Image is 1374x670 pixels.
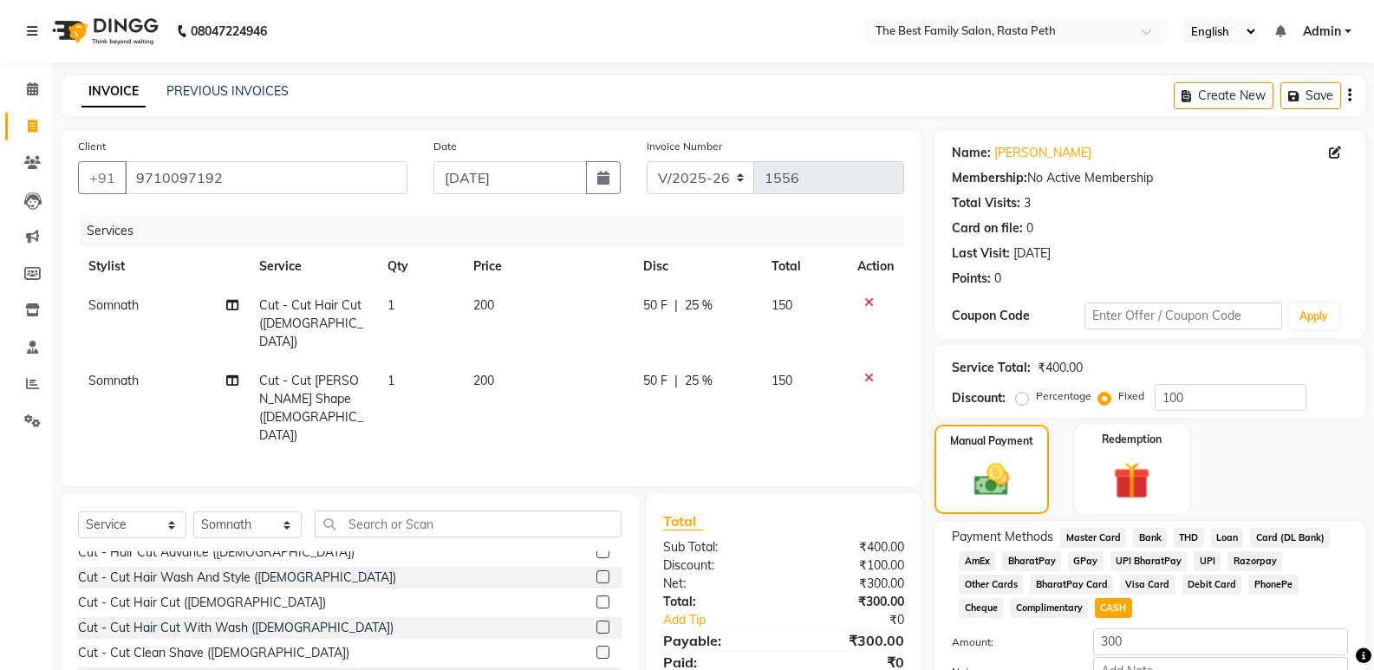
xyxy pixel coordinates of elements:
th: Action [847,247,904,286]
input: Amount [1093,628,1348,655]
span: | [674,296,678,315]
span: 200 [473,373,494,388]
div: Net: [650,575,784,593]
button: +91 [78,161,127,194]
button: Apply [1289,303,1338,329]
a: INVOICE [81,76,146,107]
span: | [674,372,678,390]
div: 0 [1026,219,1033,237]
div: Cut - Cut Hair Cut ([DEMOGRAPHIC_DATA]) [78,594,326,612]
img: _gift.svg [1102,458,1162,504]
div: Membership: [952,169,1027,187]
span: CASH [1095,598,1132,618]
div: Cut - Cut Clean Shave ([DEMOGRAPHIC_DATA]) [78,644,349,662]
div: Services [80,215,917,247]
div: ₹300.00 [784,575,917,593]
span: Total [663,512,703,530]
div: Points: [952,270,991,288]
span: Card (DL Bank) [1250,528,1330,548]
div: Total: [650,593,784,611]
span: PhonePe [1248,575,1298,595]
span: AmEx [959,551,995,571]
div: Discount: [952,389,1006,407]
span: Payment Methods [952,528,1053,546]
span: 1 [387,297,394,313]
div: ₹400.00 [1038,359,1083,377]
input: Search or Scan [315,511,622,537]
label: Client [78,139,106,154]
span: Other Cards [959,575,1023,595]
label: Redemption [1102,432,1162,447]
span: Cheque [959,598,1003,618]
span: GPay [1068,551,1104,571]
input: Enter Offer / Coupon Code [1084,302,1282,329]
span: BharatPay Card [1030,575,1113,595]
img: _cash.svg [963,459,1020,500]
th: Total [761,247,847,286]
span: Somnath [88,373,139,388]
a: Add Tip [650,611,806,629]
button: Create New [1174,82,1273,109]
span: 50 F [643,296,667,315]
span: UPI BharatPay [1110,551,1188,571]
label: Percentage [1036,388,1091,404]
span: 50 F [643,372,667,390]
div: Last Visit: [952,244,1010,263]
span: 150 [772,297,792,313]
div: ₹400.00 [784,538,917,556]
label: Manual Payment [950,433,1033,449]
span: UPI [1194,551,1221,571]
span: THD [1174,528,1204,548]
button: Save [1280,82,1341,109]
div: Name: [952,144,991,162]
th: Stylist [78,247,249,286]
span: Visa Card [1120,575,1175,595]
span: 25 % [685,372,713,390]
span: 200 [473,297,494,313]
div: Cut - Cut Hair Cut With Wash ([DEMOGRAPHIC_DATA]) [78,619,394,637]
div: Payable: [650,630,784,651]
div: ₹300.00 [784,630,917,651]
div: [DATE] [1013,244,1051,263]
input: Search by Name/Mobile/Email/Code [125,161,407,194]
label: Fixed [1118,388,1144,404]
div: Coupon Code [952,307,1084,325]
span: Razorpay [1227,551,1282,571]
a: PREVIOUS INVOICES [166,83,289,99]
span: 150 [772,373,792,388]
div: Cut - Cut Hair Wash And Style ([DEMOGRAPHIC_DATA]) [78,569,396,587]
img: logo [44,7,163,55]
span: Cut - Cut Hair Cut ([DEMOGRAPHIC_DATA]) [259,297,363,349]
span: Complimentary [1010,598,1088,618]
span: 25 % [685,296,713,315]
span: Loan [1211,528,1244,548]
span: Cut - Cut [PERSON_NAME] Shape ([DEMOGRAPHIC_DATA]) [259,373,363,443]
div: No Active Membership [952,169,1348,187]
div: Total Visits: [952,194,1020,212]
div: Sub Total: [650,538,784,556]
span: Master Card [1060,528,1126,548]
a: [PERSON_NAME] [994,144,1091,162]
div: Service Total: [952,359,1031,377]
div: 0 [994,270,1001,288]
span: BharatPay [1002,551,1061,571]
div: ₹300.00 [784,593,917,611]
th: Disc [633,247,761,286]
div: ₹0 [806,611,917,629]
label: Invoice Number [647,139,722,154]
div: Card on file: [952,219,1023,237]
b: 08047224946 [191,7,267,55]
th: Service [249,247,377,286]
span: Admin [1303,23,1341,41]
span: Bank [1133,528,1167,548]
div: Cut - Hair Cut Advance ([DEMOGRAPHIC_DATA]) [78,543,355,562]
span: 1 [387,373,394,388]
div: Discount: [650,556,784,575]
div: ₹100.00 [784,556,917,575]
label: Amount: [939,634,1079,650]
label: Date [433,139,457,154]
div: 3 [1024,194,1031,212]
span: Somnath [88,297,139,313]
th: Price [463,247,633,286]
span: Debit Card [1182,575,1242,595]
